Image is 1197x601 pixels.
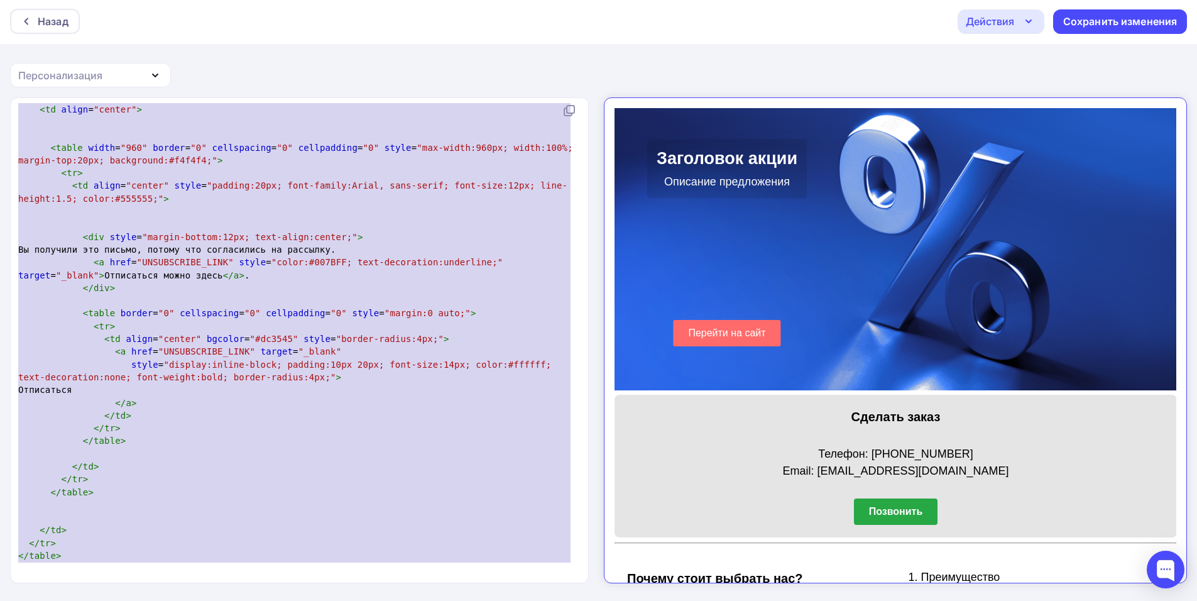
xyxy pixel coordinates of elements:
a: Перейти на сайт [58,212,166,238]
span: </ [29,538,40,548]
span: "0" [244,308,261,318]
span: > [358,232,363,242]
span: "color:#007BFF; text-decoration:underline;" [271,257,503,267]
div: Сделать заказ [13,299,550,337]
span: </ [18,551,29,561]
span: > [121,436,126,446]
span: > [110,283,116,293]
span: > [83,474,89,484]
span: > [99,270,105,280]
span: </ [223,270,234,280]
span: "_blank" [298,346,342,356]
span: border [153,143,185,153]
span: = = [18,346,341,356]
span: > [137,104,143,114]
span: td [115,411,126,421]
span: div [94,283,110,293]
span: width [88,143,115,153]
span: </ [94,423,104,433]
span: > [88,487,94,497]
span: cellspacing [180,308,239,318]
span: table [56,143,83,153]
span: < [115,346,121,356]
p: Описание предложения [42,67,183,80]
span: > [239,270,244,280]
span: table [94,436,121,446]
span: td [77,180,88,190]
span: </ [83,283,94,293]
span: table [29,551,56,561]
div: Телефон: [PHONE_NUMBER] [13,338,550,355]
span: align [94,180,121,190]
span: a [121,346,126,356]
span: < [72,180,78,190]
span: tr [40,538,50,548]
span: tr [104,423,115,433]
span: < [94,321,99,331]
span: > [56,551,62,561]
span: > [115,423,121,433]
a: Позвонить [239,390,324,417]
button: Действия [958,9,1044,34]
span: > [163,194,169,204]
span: "UNSUBSCRIBE_LINK" [158,346,255,356]
span: href [131,346,153,356]
span: < [62,168,67,178]
span: > [94,461,99,471]
span: div [88,232,104,242]
span: > [126,411,131,421]
span: </ [50,487,61,497]
span: </ [72,461,83,471]
span: cellspacing [212,143,271,153]
span: style [239,257,266,267]
span: target [18,270,50,280]
span: cellpadding [266,308,325,318]
span: style [303,334,331,344]
span: td [110,334,121,344]
span: href [110,257,131,267]
span: "center" [94,104,137,114]
span: "0" [363,143,380,153]
span: "0" [190,143,207,153]
span: = = = Отписаться можно здесь . [18,257,508,280]
span: style [352,308,379,318]
span: = = = = = [18,143,578,165]
span: a [234,270,239,280]
span: Отписаться [18,385,72,395]
span: "display:inline-block; padding:10px 20px; font-size:14px; color:#ffffff; text-decoration:none; fo... [18,360,557,382]
span: > [336,372,342,382]
span: "center" [126,180,169,190]
span: table [88,308,115,318]
span: "#dc3545" [250,334,298,344]
span: < [83,232,89,242]
span: bgcolor [207,334,244,344]
span: </ [83,436,94,446]
span: > [110,321,116,331]
span: "center" [158,334,202,344]
span: "0" [276,143,293,153]
span: target [261,346,293,356]
span: style [131,360,158,370]
span: > [62,525,67,535]
span: Вы получили это письмо, потому что согласились на рассылку. [18,245,336,255]
span: td [83,461,94,471]
span: style [175,180,202,190]
span: "_blank" [56,270,99,280]
span: > [471,308,476,318]
span: align [62,104,89,114]
span: tr [99,321,110,331]
span: </ [62,474,72,484]
span: </ [104,411,115,421]
span: = = [18,180,567,203]
span: "max-width:960px; width:100%; margin-top:20px; background:#f4f4f4;" [18,143,578,165]
span: = [18,360,557,382]
span: td [50,525,61,535]
span: = = = = [18,308,476,318]
span: "padding:20px; font-family:Arial, sans-serif; font-size:12px; line-height:1.5; color:#555555;" [18,180,567,203]
div: Назад [38,14,68,29]
span: style [385,143,412,153]
span: tr [67,168,77,178]
span: "0" [331,308,347,318]
span: "UNSUBSCRIBE_LINK" [137,257,234,267]
span: > [77,168,83,178]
